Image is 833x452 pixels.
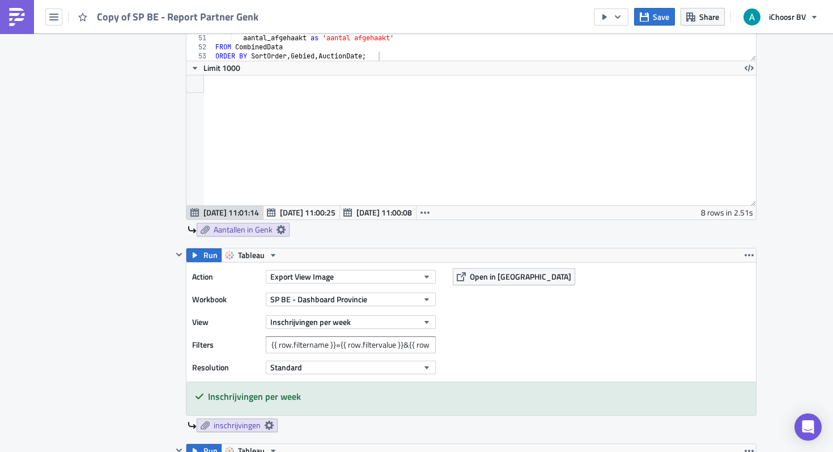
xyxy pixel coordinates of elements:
button: Share [681,8,725,26]
button: SP BE - Dashboard Provincie [266,293,436,306]
label: View [192,314,260,331]
span: SP BE - Dashboard Provincie [270,293,367,305]
span: Standard [270,361,302,373]
div: 52 [186,43,214,52]
span: Share [699,11,719,23]
p: Goedemorgen, [5,5,541,14]
span: Run [203,248,218,262]
span: Aantallen in Genk [214,225,273,235]
button: Open in [GEOGRAPHIC_DATA] [453,268,575,285]
span: Limit 1000 [203,62,240,74]
p: Hierbij sturen wij het wekelijkse rapport van de groepsaankoop zonnepanelen. [5,29,541,39]
label: Workbook [192,291,260,308]
div: {{ utils.html_table(sql_[DOMAIN_NAME], border=1, cellspacing=2, cellpadding=2, width='auto', alig... [5,76,541,85]
div: Open Intercom Messenger [794,413,822,441]
h5: Inschrijvingen per week [208,392,747,401]
button: Save [634,8,675,26]
button: Tableau [221,248,282,262]
span: [DATE] 11:01:14 [203,206,259,218]
div: 53 [186,52,214,61]
button: Standard [266,361,436,374]
button: Export View Image [266,270,436,284]
span: Export View Image [270,271,334,282]
label: Filters [192,336,260,353]
p: Onderstaande grafieken bestaan enkel uit de aantallen in [GEOGRAPHIC_DATA]. Als [PERSON_NAME] blo... [5,42,541,60]
button: Hide content [172,248,186,261]
div: 51 [186,33,214,43]
div: 8 rows in 2.51s [701,206,753,219]
img: inschrijvingen [5,97,62,106]
span: Open in [GEOGRAPHIC_DATA] [470,271,571,282]
img: PushMetrics [8,8,26,26]
input: Filter1=Value1&... [266,336,436,353]
a: inschrijvingen [197,419,278,432]
button: [DATE] 11:00:25 [263,206,340,219]
img: Avatar [742,7,762,27]
a: Aantallen in Genk [197,223,290,236]
button: Inschrijvingen per week [266,315,436,329]
button: [DATE] 11:00:08 [339,206,416,219]
span: Save [653,11,669,23]
label: Action [192,268,260,285]
button: iChoosr BV [737,5,824,29]
span: Inschrijvingen per week [270,316,351,328]
span: iChoosr BV [769,11,806,23]
span: Copy of SP BE - Report Partner Genk [97,10,260,23]
span: inschrijvingen [214,420,261,430]
button: Run [186,248,222,262]
span: [DATE] 11:00:08 [356,206,412,218]
span: [DATE] 11:00:25 [280,206,335,218]
span: Tableau [238,248,265,262]
button: Limit 1000 [186,61,244,75]
button: [DATE] 11:01:14 [186,206,263,219]
label: Resolution [192,359,260,376]
body: Rich Text Area. Press ALT-0 for help. [5,5,541,264]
